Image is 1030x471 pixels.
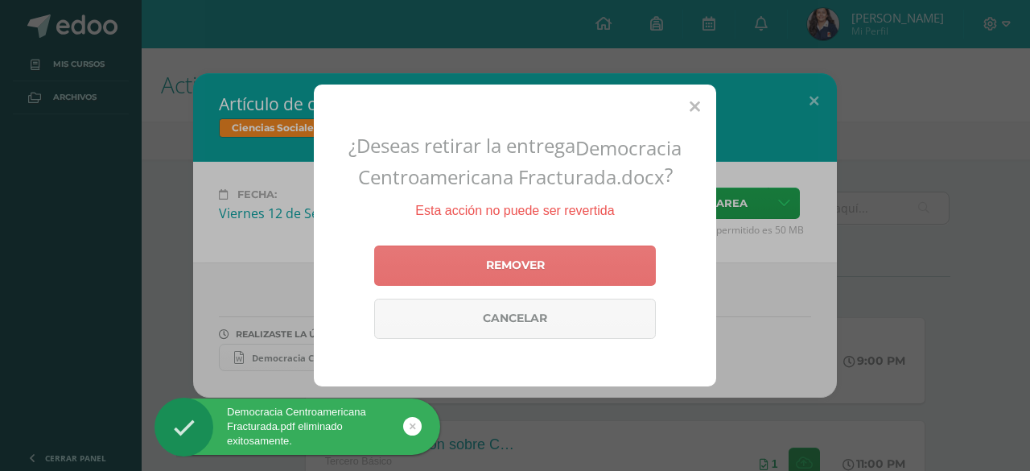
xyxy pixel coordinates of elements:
[374,246,656,286] a: Remover
[154,405,440,449] div: Democracia Centroamericana Fracturada.pdf eliminado exitosamente.
[374,299,656,339] a: Cancelar
[333,132,697,190] h2: ¿Deseas retirar la entrega ?
[415,204,614,217] span: Esta acción no puede ser revertida
[690,97,700,116] span: Close (Esc)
